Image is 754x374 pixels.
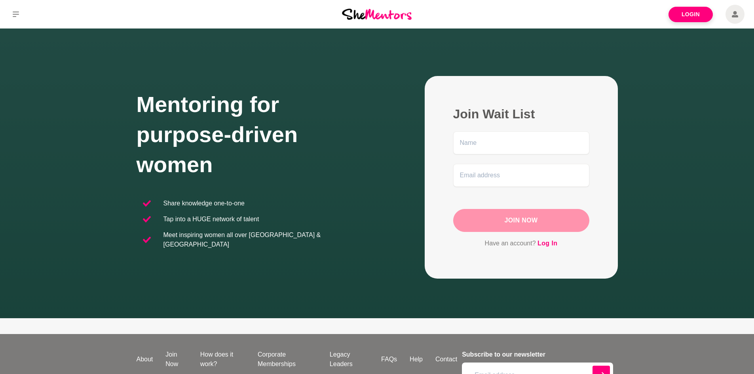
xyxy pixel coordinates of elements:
a: Legacy Leaders [323,350,375,369]
a: About [130,355,160,364]
a: Join Now [159,350,194,369]
a: Log In [537,238,557,249]
p: Meet inspiring women all over [GEOGRAPHIC_DATA] & [GEOGRAPHIC_DATA] [163,230,371,249]
a: Contact [429,355,463,364]
p: Share knowledge one-to-one [163,199,245,208]
img: She Mentors Logo [342,9,412,19]
h2: Join Wait List [453,106,589,122]
a: How does it work? [194,350,251,369]
p: Tap into a HUGE network of talent [163,215,259,224]
h4: Subscribe to our newsletter [462,350,613,359]
input: Email address [453,164,589,187]
a: Login [669,7,713,22]
input: Name [453,131,589,154]
a: Corporate Memberships [251,350,323,369]
a: FAQs [375,355,403,364]
p: Have an account? [453,238,589,249]
a: Help [403,355,429,364]
h1: Mentoring for purpose-driven women [137,89,377,180]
